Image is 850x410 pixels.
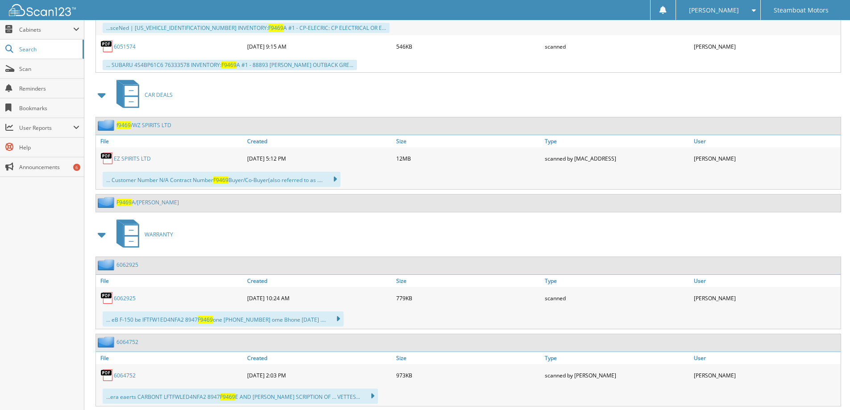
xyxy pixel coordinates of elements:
span: Steamboat Motors [774,8,829,13]
a: User [692,352,841,364]
div: scanned [543,37,692,55]
img: folder2.png [98,336,116,348]
a: File [96,275,245,287]
span: Cabinets [19,26,73,33]
a: Type [543,135,692,147]
div: [PERSON_NAME] [692,37,841,55]
div: scanned by [PERSON_NAME] [543,366,692,384]
a: User [692,275,841,287]
a: Type [543,352,692,364]
a: WARRANTY [111,217,173,252]
div: ... SUBARU 4S4BP61C6 76333578 INVENTORY: A #1 - 88893 [PERSON_NAME] OUTBACK GRE... [103,60,357,70]
a: EZ SPIRITS LTD [114,155,151,162]
img: folder2.png [98,197,116,208]
div: [DATE] 5:12 PM [245,149,394,167]
div: 546KB [394,37,543,55]
a: 6051574 [114,43,136,50]
a: 6064752 [114,372,136,379]
div: scanned [543,289,692,307]
div: [DATE] 2:03 PM [245,366,394,384]
div: ... Customer Number N/A Contract Number Buyer/Co-Buyer(also referred to as .... [103,172,340,187]
span: Search [19,46,78,53]
a: Size [394,135,543,147]
div: scanned by [MAC_ADDRESS] [543,149,692,167]
div: [DATE] 10:24 AM [245,289,394,307]
a: Type [543,275,692,287]
a: File [96,352,245,364]
span: F9469 [116,199,132,206]
span: F9469 [220,393,235,401]
span: WARRANTY [145,231,173,238]
span: CAR DEALS [145,91,173,99]
span: F9469 [198,316,213,323]
div: 6 [73,164,80,171]
a: F9469A/[PERSON_NAME] [116,199,179,206]
a: 6062925 [114,294,136,302]
div: ...sceNed | [US_VEHICLE_IDENTIFICATION_NUMBER] INVENTORY: A #1 - CP-ELECRIC: CP ELECTRICAL OR E... [103,23,390,33]
span: Announcements [19,163,79,171]
a: User [692,135,841,147]
a: File [96,135,245,147]
img: PDF.png [100,152,114,165]
img: folder2.png [98,120,116,131]
iframe: Chat Widget [805,367,850,410]
a: CAR DEALS [111,77,173,112]
a: Created [245,352,394,364]
a: Size [394,275,543,287]
a: 6064752 [116,338,138,346]
span: Help [19,144,79,151]
a: Created [245,135,394,147]
span: F9469 [221,61,236,69]
img: PDF.png [100,291,114,305]
div: 973KB [394,366,543,384]
div: ...era eaerts CARBONT LFTFWLED4NFA2 8947 E AND [PERSON_NAME] SCRIPTION OF ... VETTES... [103,389,378,404]
a: 6062925 [116,261,138,269]
div: [PERSON_NAME] [692,149,841,167]
span: F9469 [213,176,228,184]
img: PDF.png [100,369,114,382]
a: f9469/WZ SPIRITS LTD [116,121,171,129]
div: [PERSON_NAME] [692,289,841,307]
span: F9469 [268,24,283,32]
div: [PERSON_NAME] [692,366,841,384]
div: 12MB [394,149,543,167]
div: [DATE] 9:15 AM [245,37,394,55]
a: Size [394,352,543,364]
span: f9469 [116,121,131,129]
span: Reminders [19,85,79,92]
span: [PERSON_NAME] [689,8,739,13]
span: Bookmarks [19,104,79,112]
img: folder2.png [98,259,116,270]
span: User Reports [19,124,73,132]
a: Created [245,275,394,287]
div: ... eB F-150 be IFTFW1ED4NFA2 8947 one [PHONE_NUMBER] ome Bhone [DATE] .... [103,311,344,327]
img: PDF.png [100,40,114,53]
span: Scan [19,65,79,73]
div: 779KB [394,289,543,307]
img: scan123-logo-white.svg [9,4,76,16]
